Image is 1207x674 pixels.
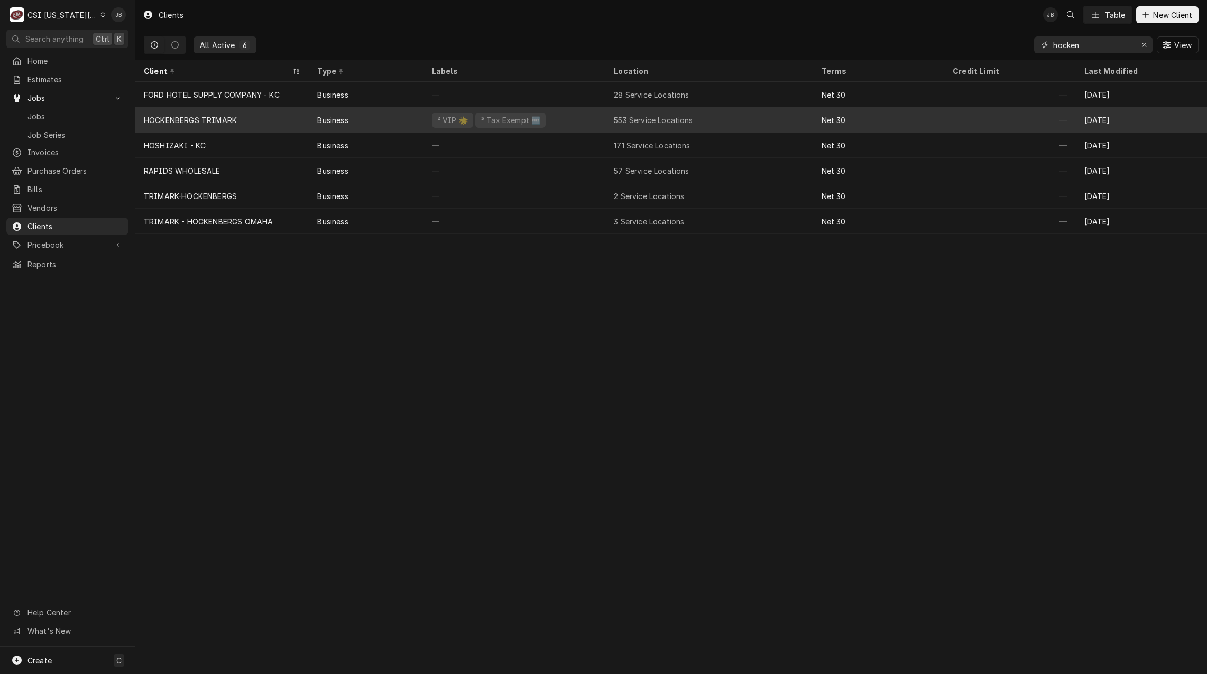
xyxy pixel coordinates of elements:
[6,52,128,70] a: Home
[144,115,237,126] div: HOCKENBERGS TRIMARK
[317,216,348,227] div: Business
[423,133,605,158] div: —
[25,33,84,44] span: Search anything
[27,239,107,250] span: Pricebook
[317,89,348,100] div: Business
[144,165,220,176] div: RAPIDS WHOLESALE
[822,191,846,202] div: Net 30
[1076,158,1207,183] div: [DATE]
[317,115,348,126] div: Business
[317,140,348,151] div: Business
[1151,10,1194,21] span: New Client
[6,162,128,180] a: Purchase Orders
[27,656,52,665] span: Create
[242,40,248,51] div: 6
[614,216,684,227] div: 3 Service Locations
[144,65,290,77] div: Client
[1105,10,1126,21] div: Table
[614,191,684,202] div: 2 Service Locations
[944,158,1075,183] div: —
[822,216,846,227] div: Net 30
[423,209,605,234] div: —
[317,191,348,202] div: Business
[1043,7,1058,22] div: JB
[614,65,804,77] div: Location
[111,7,126,22] div: JB
[432,65,597,77] div: Labels
[423,183,605,209] div: —
[6,89,128,107] a: Go to Jobs
[200,40,235,51] div: All Active
[6,144,128,161] a: Invoices
[1084,65,1196,77] div: Last Modified
[436,115,469,126] div: ² VIP 🌟
[944,82,1075,107] div: —
[27,55,123,67] span: Home
[822,65,934,77] div: Terms
[6,126,128,144] a: Job Series
[6,218,128,235] a: Clients
[1062,6,1079,23] button: Open search
[1076,209,1207,234] div: [DATE]
[27,10,97,21] div: CSI [US_STATE][GEOGRAPHIC_DATA]
[27,92,107,104] span: Jobs
[6,30,128,48] button: Search anythingCtrlK
[6,604,128,621] a: Go to Help Center
[117,33,122,44] span: K
[6,71,128,88] a: Estimates
[6,108,128,125] a: Jobs
[6,622,128,640] a: Go to What's New
[1157,36,1199,53] button: View
[144,191,237,202] div: TRIMARK-HOCKENBERGS
[317,65,412,77] div: Type
[96,33,109,44] span: Ctrl
[1136,36,1153,53] button: Erase input
[27,147,123,158] span: Invoices
[144,89,280,100] div: FORD HOTEL SUPPLY COMPANY - KC
[1053,36,1132,53] input: Keyword search
[27,129,123,141] span: Job Series
[822,140,846,151] div: Net 30
[27,165,123,176] span: Purchase Orders
[944,107,1075,133] div: —
[317,165,348,176] div: Business
[1136,6,1199,23] button: New Client
[614,165,689,176] div: 57 Service Locations
[423,158,605,183] div: —
[1076,107,1207,133] div: [DATE]
[111,7,126,22] div: Joshua Bennett's Avatar
[953,65,1065,77] div: Credit Limit
[10,7,24,22] div: C
[822,115,846,126] div: Net 30
[27,607,122,618] span: Help Center
[6,181,128,198] a: Bills
[1076,183,1207,209] div: [DATE]
[944,183,1075,209] div: —
[27,625,122,636] span: What's New
[27,221,123,232] span: Clients
[116,655,122,666] span: C
[822,165,846,176] div: Net 30
[1172,40,1194,51] span: View
[614,115,693,126] div: 553 Service Locations
[822,89,846,100] div: Net 30
[6,236,128,254] a: Go to Pricebook
[27,259,123,270] span: Reports
[480,115,541,126] div: ³ Tax Exempt 🆓
[1043,7,1058,22] div: Joshua Bennett's Avatar
[27,202,123,213] span: Vendors
[1076,82,1207,107] div: [DATE]
[27,74,123,85] span: Estimates
[944,133,1075,158] div: —
[10,7,24,22] div: CSI Kansas City's Avatar
[423,82,605,107] div: —
[614,89,689,100] div: 28 Service Locations
[6,199,128,217] a: Vendors
[27,184,123,195] span: Bills
[944,209,1075,234] div: —
[614,140,690,151] div: 171 Service Locations
[27,111,123,122] span: Jobs
[144,140,206,151] div: HOSHIZAKI - KC
[144,216,273,227] div: TRIMARK - HOCKENBERGS OMAHA
[6,256,128,273] a: Reports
